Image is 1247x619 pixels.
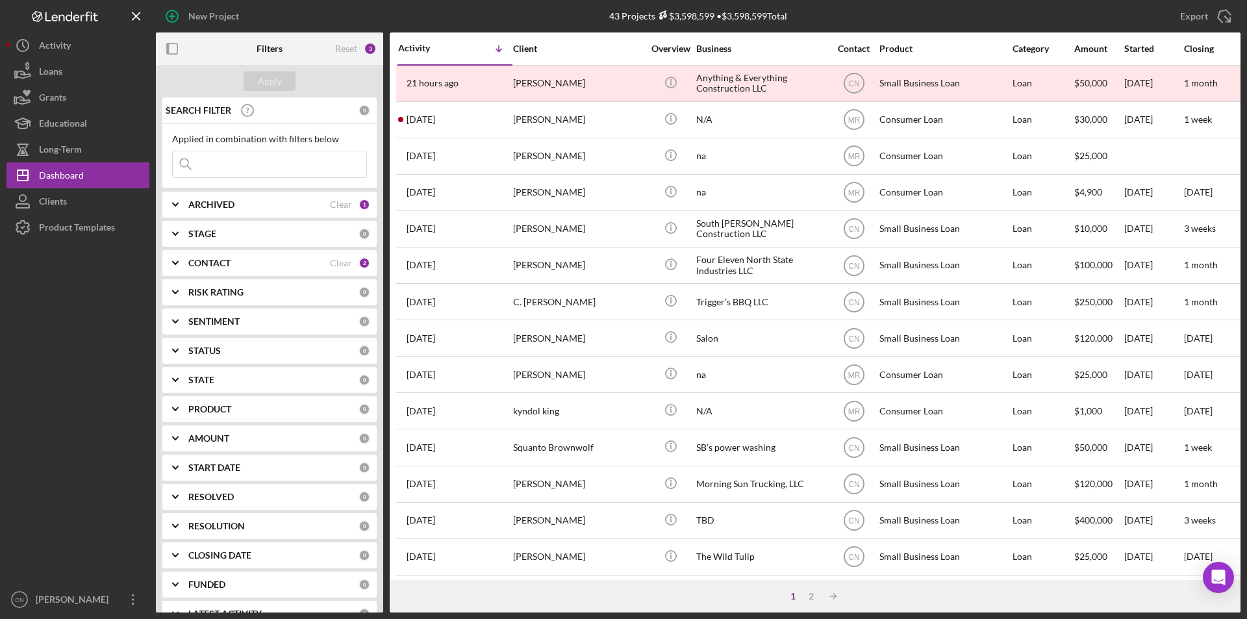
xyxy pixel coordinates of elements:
[696,284,826,319] div: Trigger’s BBQ LLC
[696,503,826,538] div: TBD
[188,3,239,29] div: New Project
[1013,66,1073,101] div: Loan
[244,71,296,91] button: Apply
[696,175,826,210] div: na
[513,357,643,392] div: [PERSON_NAME]
[1124,430,1183,464] div: [DATE]
[696,394,826,428] div: N/A
[407,114,435,125] time: 2025-09-06 18:35
[879,175,1009,210] div: Consumer Loan
[655,10,714,21] div: $3,598,599
[513,44,643,54] div: Client
[1074,405,1102,416] span: $1,000
[407,78,459,88] time: 2025-09-08 15:56
[188,199,234,210] b: ARCHIVED
[330,199,352,210] div: Clear
[848,297,859,307] text: CN
[696,44,826,54] div: Business
[1184,551,1213,562] time: [DATE]
[848,188,860,197] text: MR
[359,403,370,415] div: 0
[696,430,826,464] div: SB’s power washing
[1124,248,1183,283] div: [DATE]
[1124,212,1183,246] div: [DATE]
[407,223,435,234] time: 2025-09-04 20:59
[398,43,455,53] div: Activity
[879,103,1009,137] div: Consumer Loan
[879,357,1009,392] div: Consumer Loan
[696,321,826,355] div: Salon
[513,248,643,283] div: [PERSON_NAME]
[39,188,67,218] div: Clients
[359,105,370,116] div: 0
[188,229,216,239] b: STAGE
[1124,175,1183,210] div: [DATE]
[1074,44,1123,54] div: Amount
[407,333,435,344] time: 2025-09-02 15:13
[1074,551,1107,562] span: $25,000
[513,284,643,319] div: C. [PERSON_NAME]
[1184,442,1212,453] time: 1 week
[359,462,370,474] div: 0
[848,553,859,562] text: CN
[6,188,149,214] button: Clients
[848,261,859,270] text: CN
[696,576,826,611] div: N/A
[188,346,221,356] b: STATUS
[188,287,244,297] b: RISK RATING
[1013,44,1073,54] div: Category
[1013,139,1073,173] div: Loan
[359,433,370,444] div: 0
[848,407,860,416] text: MR
[879,430,1009,464] div: Small Business Loan
[1184,405,1213,416] time: [DATE]
[407,187,435,197] time: 2025-09-04 21:21
[6,587,149,613] button: CN[PERSON_NAME]
[1074,175,1123,210] div: $4,900
[848,79,859,88] text: CN
[359,550,370,561] div: 0
[848,116,860,125] text: MR
[1013,321,1073,355] div: Loan
[335,44,357,54] div: Reset
[6,214,149,240] a: Product Templates
[879,394,1009,428] div: Consumer Loan
[188,579,225,590] b: FUNDED
[1124,394,1183,428] div: [DATE]
[1124,576,1183,611] div: [DATE]
[696,212,826,246] div: South [PERSON_NAME] Construction LLC
[39,136,82,166] div: Long-Term
[188,462,240,473] b: START DATE
[646,44,695,54] div: Overview
[39,162,84,192] div: Dashboard
[1124,357,1183,392] div: [DATE]
[879,212,1009,246] div: Small Business Loan
[6,110,149,136] a: Educational
[1184,223,1216,234] time: 3 weeks
[359,374,370,386] div: 0
[513,503,643,538] div: [PERSON_NAME]
[6,136,149,162] button: Long-Term
[39,214,115,244] div: Product Templates
[1124,467,1183,501] div: [DATE]
[1013,540,1073,574] div: Loan
[1013,467,1073,501] div: Loan
[1074,442,1107,453] span: $50,000
[1013,357,1073,392] div: Loan
[364,42,377,55] div: 3
[879,44,1009,54] div: Product
[407,406,435,416] time: 2025-08-29 15:23
[156,3,252,29] button: New Project
[879,321,1009,355] div: Small Business Loan
[848,480,859,489] text: CN
[1124,540,1183,574] div: [DATE]
[1124,66,1183,101] div: [DATE]
[513,394,643,428] div: kyndol king
[696,248,826,283] div: Four Eleven North State Industries LLC
[513,66,643,101] div: [PERSON_NAME]
[1074,514,1113,525] span: $400,000
[1184,114,1212,125] time: 1 week
[359,228,370,240] div: 0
